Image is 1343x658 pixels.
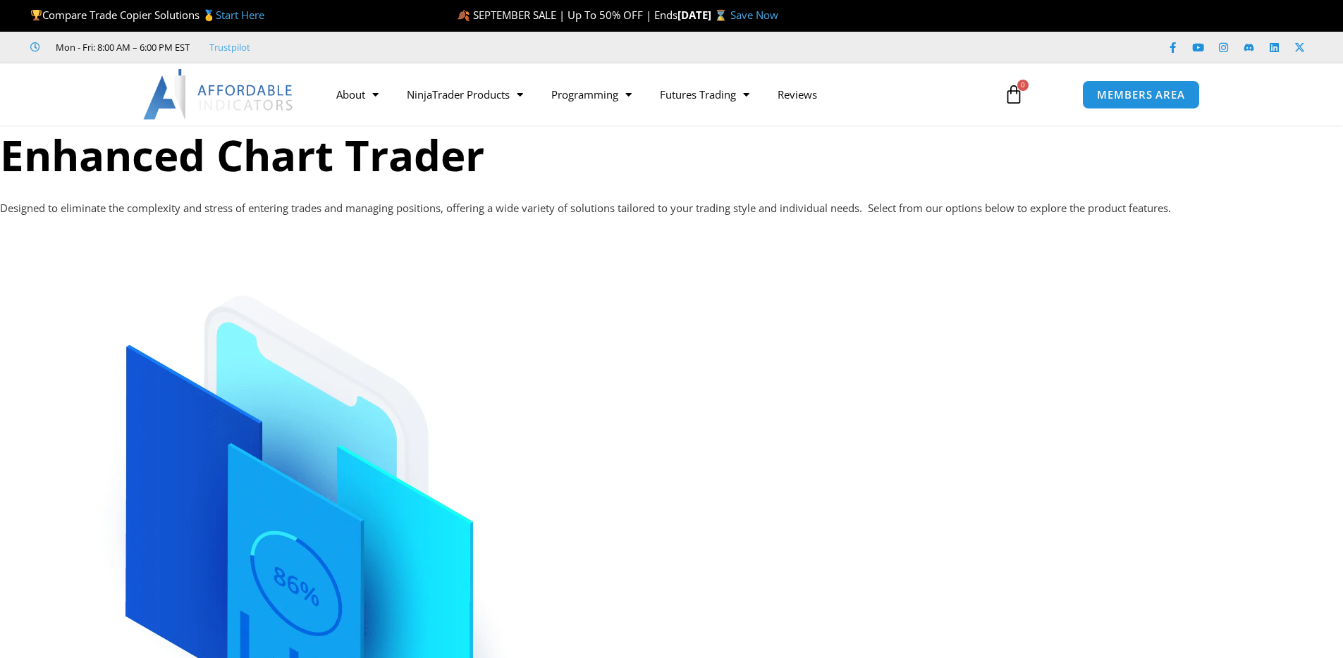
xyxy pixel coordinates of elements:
[143,69,295,120] img: LogoAI | Affordable Indicators – NinjaTrader
[646,78,764,111] a: Futures Trading
[764,78,831,111] a: Reviews
[322,78,393,111] a: About
[393,78,537,111] a: NinjaTrader Products
[31,10,42,20] img: 🏆
[1097,89,1185,100] span: MEMBERS AREA
[1017,80,1029,91] span: 0
[983,74,1045,115] a: 0
[30,8,264,22] span: Compare Trade Copier Solutions 🥇
[1082,80,1200,109] a: MEMBERS AREA
[216,8,264,22] a: Start Here
[730,8,778,22] a: Save Now
[537,78,646,111] a: Programming
[209,39,250,56] a: Trustpilot
[677,8,730,22] strong: [DATE] ⌛
[52,39,190,56] span: Mon - Fri: 8:00 AM – 6:00 PM EST
[322,78,988,111] nav: Menu
[457,8,677,22] span: 🍂 SEPTEMBER SALE | Up To 50% OFF | Ends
